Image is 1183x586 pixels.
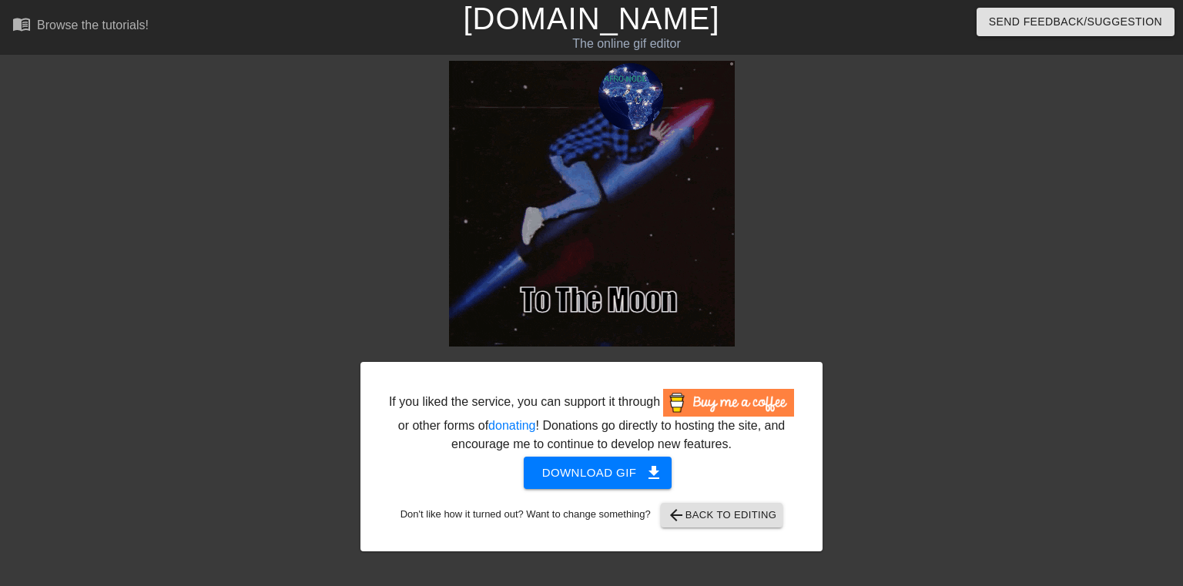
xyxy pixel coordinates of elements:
[511,465,672,478] a: Download gif
[977,8,1175,36] button: Send Feedback/Suggestion
[488,419,535,432] a: donating
[37,18,149,32] div: Browse the tutorials!
[402,35,851,53] div: The online gif editor
[387,389,796,454] div: If you liked the service, you can support it through or other forms of ! Donations go directly to...
[663,389,794,417] img: Buy Me A Coffee
[449,61,735,347] img: CvCdqsQ8.gif
[542,463,654,483] span: Download gif
[661,503,783,527] button: Back to Editing
[12,15,31,33] span: menu_book
[667,506,777,524] span: Back to Editing
[667,506,685,524] span: arrow_back
[645,464,663,482] span: get_app
[524,457,672,489] button: Download gif
[463,2,719,35] a: [DOMAIN_NAME]
[989,12,1162,32] span: Send Feedback/Suggestion
[12,15,149,39] a: Browse the tutorials!
[384,503,799,527] div: Don't like how it turned out? Want to change something?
